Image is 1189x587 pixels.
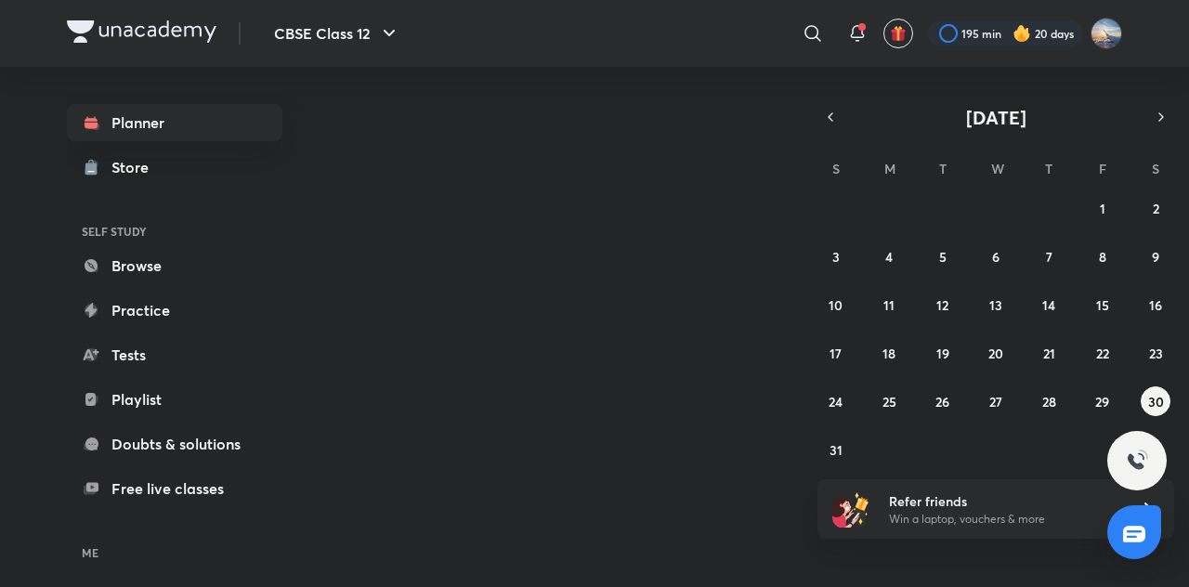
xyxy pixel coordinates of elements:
abbr: August 28, 2025 [1042,393,1056,411]
abbr: August 18, 2025 [882,345,895,362]
abbr: August 10, 2025 [829,296,843,314]
button: August 15, 2025 [1088,290,1117,320]
a: Playlist [67,381,282,418]
abbr: August 9, 2025 [1152,248,1159,266]
button: August 9, 2025 [1141,241,1170,271]
abbr: Monday [884,160,895,177]
abbr: August 2, 2025 [1153,200,1159,217]
button: August 18, 2025 [874,338,904,368]
button: August 20, 2025 [981,338,1011,368]
a: Planner [67,104,282,141]
img: ttu [1126,450,1148,472]
abbr: August 13, 2025 [989,296,1002,314]
abbr: August 24, 2025 [829,393,843,411]
button: August 26, 2025 [928,386,958,416]
button: August 6, 2025 [981,241,1011,271]
button: August 7, 2025 [1034,241,1064,271]
abbr: August 7, 2025 [1046,248,1052,266]
abbr: August 21, 2025 [1043,345,1055,362]
button: August 4, 2025 [874,241,904,271]
button: August 16, 2025 [1141,290,1170,320]
button: August 13, 2025 [981,290,1011,320]
button: August 5, 2025 [928,241,958,271]
button: August 3, 2025 [821,241,851,271]
abbr: August 30, 2025 [1148,393,1164,411]
abbr: August 12, 2025 [936,296,948,314]
abbr: August 17, 2025 [830,345,842,362]
a: Free live classes [67,470,282,507]
button: avatar [883,19,913,48]
abbr: August 29, 2025 [1095,393,1109,411]
a: Practice [67,292,282,329]
button: CBSE Class 12 [263,15,412,52]
img: streak [1013,24,1031,43]
button: August 1, 2025 [1088,193,1117,223]
p: Win a laptop, vouchers & more [889,511,1117,528]
button: August 11, 2025 [874,290,904,320]
abbr: Friday [1099,160,1106,177]
button: August 30, 2025 [1141,386,1170,416]
abbr: August 4, 2025 [885,248,893,266]
button: August 2, 2025 [1141,193,1170,223]
h6: Refer friends [889,491,1117,511]
button: August 12, 2025 [928,290,958,320]
button: August 22, 2025 [1088,338,1117,368]
abbr: August 11, 2025 [883,296,895,314]
span: [DATE] [966,105,1026,130]
abbr: August 31, 2025 [830,441,843,459]
button: August 21, 2025 [1034,338,1064,368]
abbr: August 19, 2025 [936,345,949,362]
div: Store [111,156,160,178]
abbr: August 14, 2025 [1042,296,1055,314]
img: referral [832,490,869,528]
abbr: August 27, 2025 [989,393,1002,411]
button: August 24, 2025 [821,386,851,416]
button: August 17, 2025 [821,338,851,368]
button: August 19, 2025 [928,338,958,368]
abbr: Tuesday [939,160,947,177]
img: Arihant kumar [1091,18,1122,49]
abbr: August 23, 2025 [1149,345,1163,362]
img: Company Logo [67,20,216,43]
abbr: August 16, 2025 [1149,296,1162,314]
abbr: August 22, 2025 [1096,345,1109,362]
a: Store [67,149,282,186]
img: avatar [890,25,907,42]
button: August 25, 2025 [874,386,904,416]
button: August 23, 2025 [1141,338,1170,368]
abbr: August 20, 2025 [988,345,1003,362]
abbr: Sunday [832,160,840,177]
abbr: August 8, 2025 [1099,248,1106,266]
a: Tests [67,336,282,373]
abbr: Thursday [1045,160,1052,177]
button: August 27, 2025 [981,386,1011,416]
abbr: August 6, 2025 [992,248,1000,266]
button: August 10, 2025 [821,290,851,320]
button: [DATE] [843,104,1148,130]
abbr: August 15, 2025 [1096,296,1109,314]
abbr: Wednesday [991,160,1004,177]
a: Browse [67,247,282,284]
a: Company Logo [67,20,216,47]
abbr: August 26, 2025 [935,393,949,411]
abbr: Saturday [1152,160,1159,177]
a: Doubts & solutions [67,425,282,463]
button: August 14, 2025 [1034,290,1064,320]
abbr: August 1, 2025 [1100,200,1105,217]
button: August 8, 2025 [1088,241,1117,271]
button: August 28, 2025 [1034,386,1064,416]
h6: SELF STUDY [67,215,282,247]
h6: ME [67,537,282,568]
button: August 31, 2025 [821,435,851,464]
abbr: August 3, 2025 [832,248,840,266]
button: August 29, 2025 [1088,386,1117,416]
abbr: August 5, 2025 [939,248,947,266]
abbr: August 25, 2025 [882,393,896,411]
